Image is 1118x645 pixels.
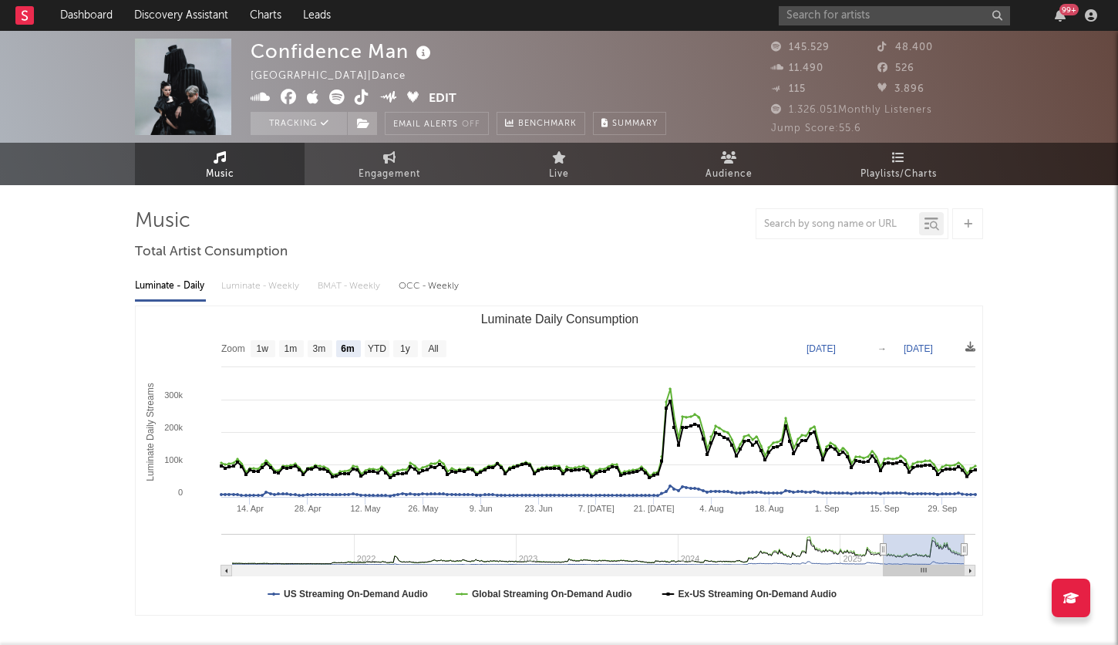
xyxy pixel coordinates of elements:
[136,306,983,615] svg: Luminate Daily Consumption
[135,143,305,185] a: Music
[470,504,493,513] text: 9. Jun
[135,243,288,262] span: Total Artist Consumption
[549,165,569,184] span: Live
[472,589,632,599] text: Global Streaming On-Demand Audio
[756,218,919,231] input: Search by song name or URL
[904,343,933,354] text: [DATE]
[518,115,577,133] span: Benchmark
[284,589,428,599] text: US Streaming On-Demand Audio
[771,42,830,52] span: 145.529
[400,343,410,354] text: 1y
[699,504,723,513] text: 4. Aug
[771,105,932,115] span: 1.326.051 Monthly Listeners
[145,383,156,481] text: Luminate Daily Streams
[221,343,245,354] text: Zoom
[755,504,783,513] text: 18. Aug
[350,504,381,513] text: 12. May
[178,488,183,497] text: 0
[877,84,924,94] span: 3.896
[257,343,269,354] text: 1w
[295,504,322,513] text: 28. Apr
[612,120,658,128] span: Summary
[1059,4,1079,15] div: 99 +
[462,120,480,129] em: Off
[164,423,183,432] text: 200k
[428,343,438,354] text: All
[251,112,347,135] button: Tracking
[877,63,914,73] span: 526
[644,143,813,185] a: Audience
[771,84,806,94] span: 115
[870,504,899,513] text: 15. Sep
[164,455,183,464] text: 100k
[705,165,753,184] span: Audience
[771,63,823,73] span: 11.490
[578,504,615,513] text: 7. [DATE]
[368,343,386,354] text: YTD
[634,504,675,513] text: 21. [DATE]
[928,504,957,513] text: 29. Sep
[497,112,585,135] a: Benchmark
[429,89,456,109] button: Edit
[679,589,837,599] text: Ex-US Streaming On-Demand Audio
[285,343,298,354] text: 1m
[251,39,435,64] div: Confidence Man
[815,504,840,513] text: 1. Sep
[524,504,552,513] text: 23. Jun
[305,143,474,185] a: Engagement
[771,123,861,133] span: Jump Score: 55.6
[237,504,264,513] text: 14. Apr
[164,390,183,400] text: 300k
[474,143,644,185] a: Live
[359,165,420,184] span: Engagement
[877,343,887,354] text: →
[135,273,206,299] div: Luminate - Daily
[251,67,423,86] div: [GEOGRAPHIC_DATA] | Dance
[807,343,836,354] text: [DATE]
[481,312,639,326] text: Luminate Daily Consumption
[408,504,439,513] text: 26. May
[1055,9,1066,22] button: 99+
[877,42,933,52] span: 48.400
[385,112,489,135] button: Email AlertsOff
[860,165,937,184] span: Playlists/Charts
[399,273,460,299] div: OCC - Weekly
[813,143,983,185] a: Playlists/Charts
[206,165,234,184] span: Music
[593,112,666,135] button: Summary
[341,343,354,354] text: 6m
[779,6,1010,25] input: Search for artists
[313,343,326,354] text: 3m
